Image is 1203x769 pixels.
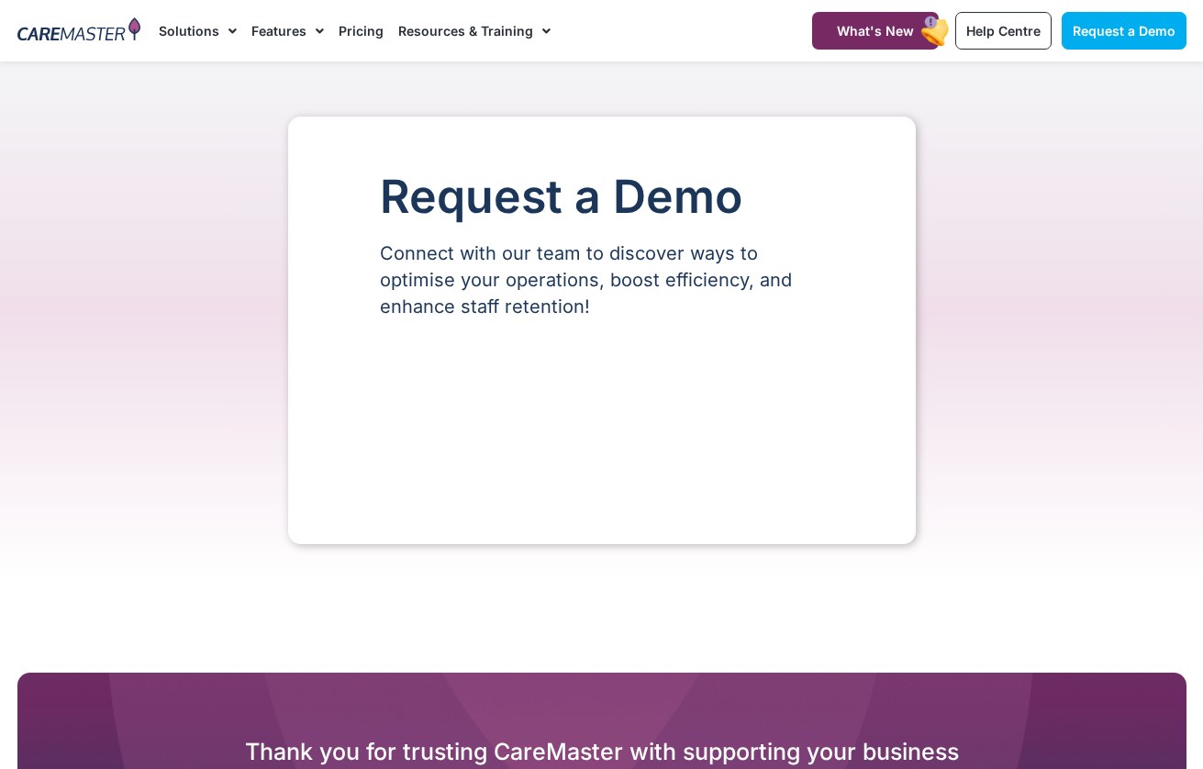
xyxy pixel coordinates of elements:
[1073,23,1175,39] span: Request a Demo
[380,351,824,489] iframe: Form 0
[380,172,824,222] h1: Request a Demo
[837,23,914,39] span: What's New
[380,240,824,320] p: Connect with our team to discover ways to optimise your operations, boost efficiency, and enhance...
[966,23,1041,39] span: Help Centre
[812,12,939,50] a: What's New
[955,12,1052,50] a: Help Centre
[17,737,1186,766] h2: Thank you for trusting CareMaster with supporting your business
[17,17,141,45] img: CareMaster Logo
[1062,12,1186,50] a: Request a Demo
